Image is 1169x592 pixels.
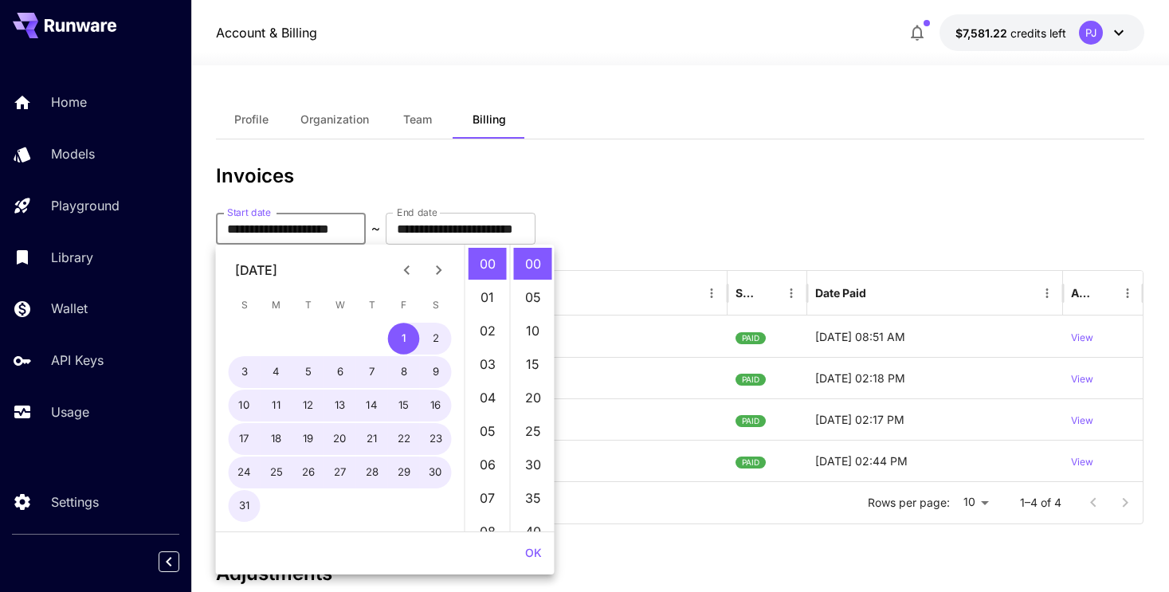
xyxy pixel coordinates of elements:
li: 35 minutes [514,482,552,514]
button: 10 [229,390,261,421]
button: Menu [1036,282,1058,304]
span: Tuesday [294,289,323,321]
button: Sort [758,282,780,304]
span: PAID [736,442,766,483]
p: View [1071,372,1093,387]
li: 8 hours [469,516,507,547]
p: Playground [51,196,120,215]
li: 5 minutes [514,281,552,313]
span: Wednesday [326,289,355,321]
span: Organization [300,112,369,127]
h3: Invoices [216,165,1145,187]
label: End date [397,206,437,219]
span: Thursday [358,289,386,321]
h3: Adjustments [216,563,1145,585]
p: Settings [51,492,99,512]
span: Saturday [422,289,450,321]
button: 24 [229,457,261,488]
div: $ 1000.00 [473,398,728,440]
span: PAID [736,401,766,441]
li: 0 minutes [514,248,552,280]
div: 06-08-2025 02:44 PM [807,440,1063,481]
button: 5 [292,356,324,388]
button: Menu [1116,282,1139,304]
button: 27 [324,457,356,488]
li: 5 hours [469,415,507,447]
span: Monday [262,289,291,321]
button: Menu [700,282,723,304]
button: 8 [388,356,420,388]
label: Start date [227,206,271,219]
button: View [1071,441,1093,481]
button: View [1071,316,1093,357]
div: $7,581.21716 [955,25,1066,41]
button: 14 [356,390,388,421]
button: Next month [423,254,455,286]
p: View [1071,414,1093,429]
li: 20 minutes [514,382,552,414]
li: 40 minutes [514,516,552,547]
button: 12 [292,390,324,421]
div: PJ [1079,21,1103,45]
span: Team [403,112,432,127]
li: 7 hours [469,482,507,514]
div: $ 8000.00 [473,316,728,357]
button: 26 [292,457,324,488]
div: 10 [956,491,994,514]
button: 16 [420,390,452,421]
a: Account & Billing [216,23,317,42]
button: 31 [229,490,261,522]
span: PAID [736,359,766,400]
button: View [1071,399,1093,440]
button: Sort [555,282,578,304]
button: 17 [229,423,261,455]
button: 19 [292,423,324,455]
div: $ 3500.00 [473,357,728,398]
p: View [1071,331,1093,346]
span: Billing [473,112,506,127]
p: View [1071,455,1093,470]
li: 4 hours [469,382,507,414]
div: Collapse sidebar [171,547,191,576]
div: [DATE] [235,261,277,280]
button: 7 [356,356,388,388]
p: Rows per page: [868,495,950,511]
button: Collapse sidebar [159,551,179,572]
div: 08-08-2025 02:17 PM [807,398,1063,440]
button: 13 [324,390,356,421]
button: 3 [229,356,261,388]
li: 25 minutes [514,415,552,447]
span: PAID [736,318,766,359]
button: Sort [1094,282,1116,304]
li: 3 hours [469,348,507,380]
p: ~ [371,219,380,238]
li: 15 minutes [514,348,552,380]
button: Previous month [391,254,423,286]
button: 18 [261,423,292,455]
li: 6 hours [469,449,507,480]
li: 30 minutes [514,449,552,480]
button: $7,581.21716PJ [940,14,1144,51]
button: Sort [868,282,890,304]
span: $7,581.22 [955,26,1010,40]
p: Usage [51,402,89,421]
li: 10 minutes [514,315,552,347]
button: 22 [388,423,420,455]
button: 4 [261,356,292,388]
span: Friday [390,289,418,321]
button: 1 [388,323,420,355]
button: 25 [261,457,292,488]
li: 1 hours [469,281,507,313]
button: 29 [388,457,420,488]
ul: Select hours [465,245,510,531]
button: 9 [420,356,452,388]
li: 2 hours [469,315,507,347]
button: 30 [420,457,452,488]
button: 20 [324,423,356,455]
div: Status [736,286,756,300]
p: Library [51,248,93,267]
button: 2 [420,323,452,355]
p: Home [51,92,87,112]
div: Date Paid [815,286,866,300]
